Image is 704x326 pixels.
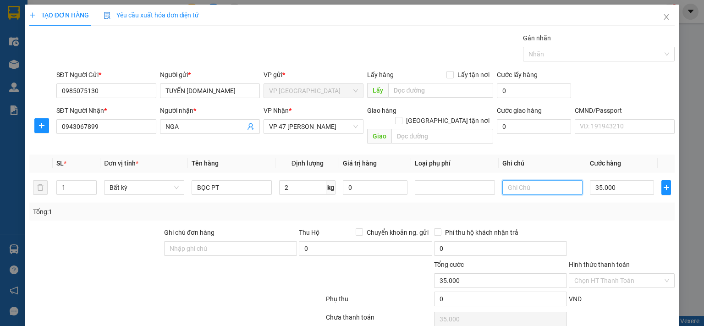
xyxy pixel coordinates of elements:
[497,83,571,98] input: Cước lấy hàng
[343,160,377,167] span: Giá trị hàng
[29,12,36,18] span: plus
[391,129,493,144] input: Dọc đường
[299,229,319,236] span: Thu Hộ
[363,227,432,238] span: Chuyển khoản ng. gửi
[56,70,156,80] div: SĐT Người Gửi
[325,294,433,310] div: Phụ thu
[56,105,156,116] div: SĐT Người Nhận
[160,105,260,116] div: Người nhận
[454,70,493,80] span: Lấy tận nơi
[497,71,538,78] label: Cước lấy hàng
[343,180,407,195] input: 0
[247,123,254,130] span: user-add
[411,155,499,172] th: Loại phụ phí
[663,13,670,21] span: close
[569,295,582,303] span: VND
[388,83,493,98] input: Dọc đường
[441,227,522,238] span: Phí thu hộ khách nhận trả
[35,122,49,129] span: plus
[164,229,214,236] label: Ghi chú đơn hàng
[56,160,64,167] span: SL
[160,70,260,80] div: Người gửi
[264,70,363,80] div: VP gửi
[326,180,335,195] span: kg
[502,180,583,195] input: Ghi Chú
[29,11,89,19] span: TẠO ĐƠN HÀNG
[662,184,671,191] span: plus
[264,107,289,114] span: VP Nhận
[33,207,272,217] div: Tổng: 1
[192,180,272,195] input: VD: Bàn, Ghế
[291,160,324,167] span: Định lượng
[104,160,138,167] span: Đơn vị tính
[367,129,391,144] span: Giao
[590,160,621,167] span: Cước hàng
[367,107,396,114] span: Giao hàng
[269,120,358,133] span: VP 47 Trần Khát Chân
[661,180,671,195] button: plus
[192,160,219,167] span: Tên hàng
[269,84,358,98] span: VP Trường Chinh
[367,83,388,98] span: Lấy
[164,241,297,256] input: Ghi chú đơn hàng
[11,62,136,93] b: GỬI : VP [GEOGRAPHIC_DATA]
[367,71,394,78] span: Lấy hàng
[434,261,464,268] span: Tổng cước
[34,118,49,133] button: plus
[104,12,111,19] img: icon
[523,34,551,42] label: Gán nhãn
[33,180,48,195] button: delete
[86,22,383,34] li: 271 - [PERSON_NAME] - [GEOGRAPHIC_DATA] - [GEOGRAPHIC_DATA]
[11,11,80,57] img: logo.jpg
[575,105,675,116] div: CMND/Passport
[110,181,179,194] span: Bất kỳ
[569,261,630,268] label: Hình thức thanh toán
[402,116,493,126] span: [GEOGRAPHIC_DATA] tận nơi
[654,5,679,30] button: Close
[499,155,586,172] th: Ghi chú
[497,119,571,134] input: Cước giao hàng
[104,11,199,19] span: Yêu cầu xuất hóa đơn điện tử
[497,107,542,114] label: Cước giao hàng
